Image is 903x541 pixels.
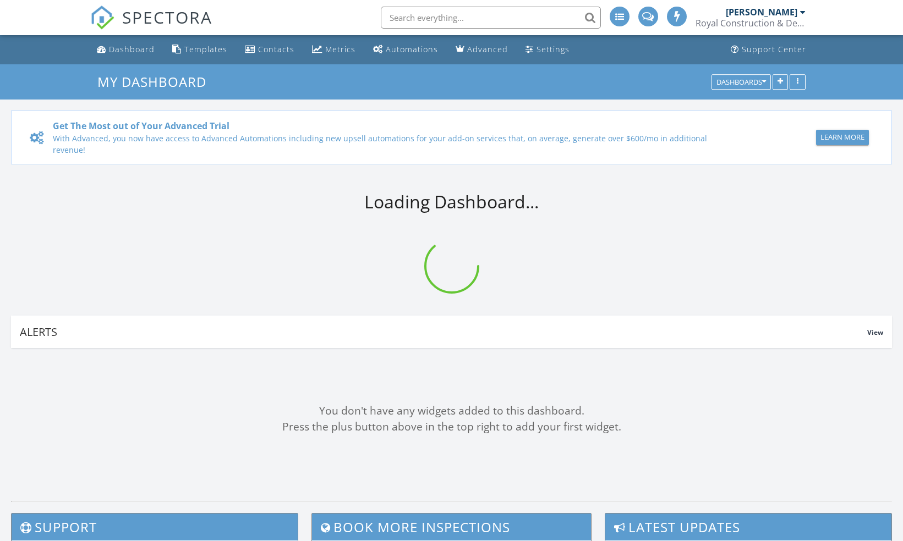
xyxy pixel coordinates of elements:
h3: Latest Updates [605,514,891,540]
a: Dashboard [92,40,159,60]
div: Contacts [258,44,294,54]
h3: Book More Inspections [312,514,592,540]
h3: Support [12,514,298,540]
input: Search everything... [381,7,601,29]
div: Press the plus button above in the top right to add your first widget. [11,419,892,435]
div: Support Center [742,44,806,54]
span: View [867,328,883,337]
a: Advanced [451,40,512,60]
div: Dashboards [716,78,766,86]
div: [PERSON_NAME] [726,7,797,18]
div: Get The Most out of Your Advanced Trial [53,119,737,133]
a: My Dashboard [97,73,216,91]
a: Templates [168,40,232,60]
div: With Advanced, you now have access to Advanced Automations including new upsell automations for y... [53,133,737,156]
a: SPECTORA [90,15,212,38]
a: Automations (Basic) [369,40,442,60]
a: Settings [521,40,574,60]
a: Contacts [240,40,299,60]
span: SPECTORA [122,5,212,29]
div: You don't have any widgets added to this dashboard. [11,403,892,419]
div: Dashboard [109,44,155,54]
div: Automations [386,44,438,54]
button: Dashboards [712,74,771,90]
div: Alerts [20,324,867,339]
div: Templates [184,44,227,54]
button: Learn More [816,130,869,145]
div: Advanced [467,44,508,54]
div: Settings [537,44,570,54]
a: Support Center [726,40,811,60]
div: Learn More [820,132,864,143]
div: Metrics [325,44,355,54]
div: Royal Construction & Development Inc [696,18,806,29]
img: The Best Home Inspection Software - Spectora [90,5,114,30]
a: Metrics [308,40,360,60]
